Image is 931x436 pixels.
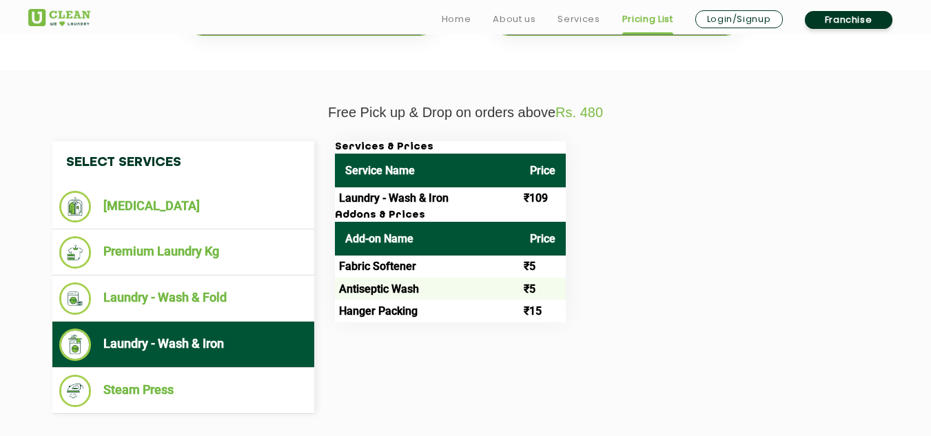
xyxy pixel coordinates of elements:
td: ₹5 [520,256,566,278]
h3: Services & Prices [335,141,566,154]
th: Service Name [335,154,520,187]
li: Premium Laundry Kg [59,236,307,269]
td: Antiseptic Wash [335,278,520,300]
a: Services [557,11,600,28]
li: Laundry - Wash & Fold [59,282,307,315]
th: Add-on Name [335,222,520,256]
img: Dry Cleaning [59,191,92,222]
a: Pricing List [622,11,673,28]
h3: Addons & Prices [335,209,566,222]
td: Fabric Softener [335,256,520,278]
td: ₹5 [520,278,566,300]
h4: Select Services [52,141,314,184]
li: [MEDICAL_DATA] [59,191,307,222]
img: UClean Laundry and Dry Cleaning [28,9,90,26]
a: Login/Signup [695,10,783,28]
td: ₹109 [520,187,566,209]
img: Premium Laundry Kg [59,236,92,269]
li: Laundry - Wash & Iron [59,329,307,361]
a: Home [442,11,471,28]
p: Free Pick up & Drop on orders above [28,105,903,121]
li: Steam Press [59,375,307,407]
td: ₹15 [520,300,566,322]
img: Steam Press [59,375,92,407]
a: Franchise [805,11,892,29]
td: Hanger Packing [335,300,520,322]
img: Laundry - Wash & Fold [59,282,92,315]
td: Laundry - Wash & Iron [335,187,520,209]
th: Price [520,154,566,187]
img: Laundry - Wash & Iron [59,329,92,361]
a: About us [493,11,535,28]
span: Rs. 480 [555,105,603,120]
th: Price [520,222,566,256]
